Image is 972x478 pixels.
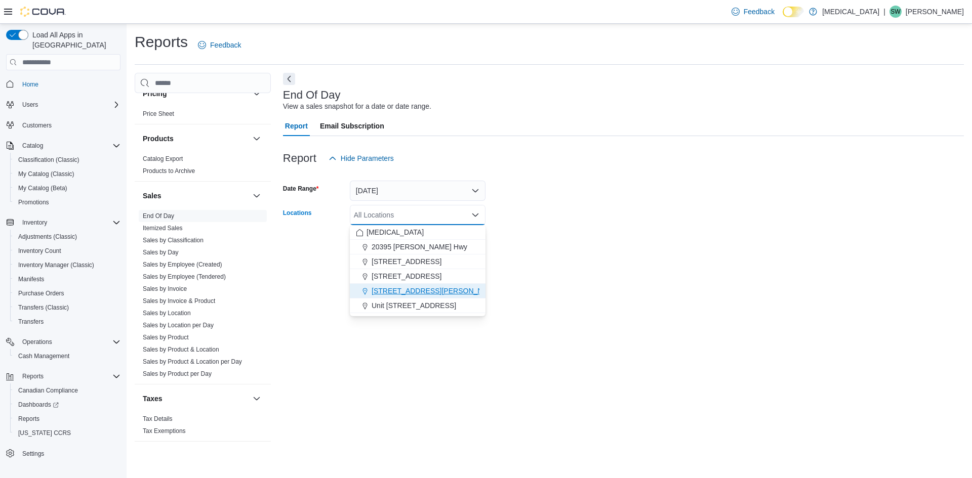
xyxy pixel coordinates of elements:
button: Next [283,73,295,85]
span: Customers [18,119,120,132]
a: Tax Details [143,415,173,422]
button: Pricing [251,88,263,100]
span: Price Sheet [143,110,174,118]
button: Inventory Count [10,244,125,258]
a: Sales by Invoice & Product [143,297,215,305]
div: Products [135,153,271,181]
span: Sales by Invoice [143,285,187,293]
button: My Catalog (Classic) [10,167,125,181]
button: Promotions [10,195,125,209]
h3: End Of Day [283,89,341,101]
span: Load All Apps in [GEOGRAPHIC_DATA] [28,30,120,50]
button: Users [18,99,42,111]
a: Sales by Product & Location [143,346,219,353]
span: Canadian Compliance [18,386,78,395]
span: Adjustments (Classic) [14,231,120,243]
span: Settings [22,450,44,458]
button: Operations [18,336,56,348]
span: Transfers (Classic) [14,301,120,314]
span: Sales by Product [143,333,189,341]
img: Cova [20,7,66,17]
span: Inventory [22,219,47,227]
span: Sales by Employee (Created) [143,260,222,269]
span: Home [22,80,38,89]
span: Canadian Compliance [14,384,120,397]
button: Sales [251,190,263,202]
a: Transfers (Classic) [14,301,73,314]
a: Cash Management [14,350,73,362]
button: Transfers (Classic) [10,300,125,315]
a: Sales by Day [143,249,179,256]
a: Manifests [14,273,48,285]
span: Sales by Classification [143,236,204,244]
a: Products to Archive [143,167,195,175]
span: Operations [22,338,52,346]
span: Unit [STREET_ADDRESS] [372,300,456,311]
button: Taxes [251,393,263,405]
a: Tax Exemptions [143,427,186,434]
a: Home [18,78,43,91]
button: [DATE] [350,181,485,201]
span: Products to Archive [143,167,195,175]
span: Sales by Employee (Tendered) [143,273,226,281]
a: Purchase Orders [14,287,68,299]
span: Reports [18,370,120,382]
button: Reports [18,370,48,382]
span: Hide Parameters [341,153,394,163]
a: Sales by Product & Location per Day [143,358,242,365]
span: Reports [14,413,120,425]
a: Sales by Product per Day [143,370,212,377]
div: Sales [135,210,271,384]
span: Sales by Invoice & Product [143,297,215,305]
a: Canadian Compliance [14,384,82,397]
a: Customers [18,119,56,132]
span: My Catalog (Beta) [18,184,67,192]
span: Promotions [18,198,49,206]
span: Sales by Location [143,309,191,317]
p: [MEDICAL_DATA] [822,6,879,18]
button: [STREET_ADDRESS] [350,254,485,269]
span: Itemized Sales [143,224,183,232]
h3: Report [283,152,316,164]
h3: Sales [143,191,161,201]
a: Classification (Classic) [14,154,84,166]
button: [US_STATE] CCRS [10,426,125,440]
button: Transfers [10,315,125,329]
span: Transfers (Classic) [18,303,69,312]
span: Sales by Location per Day [143,321,214,329]
p: [PERSON_NAME] [906,6,964,18]
span: Users [22,101,38,109]
a: Sales by Location per Day [143,322,214,329]
a: Price Sheet [143,110,174,117]
a: Transfers [14,316,48,328]
a: Adjustments (Classic) [14,231,81,243]
button: 20395 [PERSON_NAME] Hwy [350,240,485,254]
a: Settings [18,448,48,460]
button: Users [2,98,125,112]
button: Reports [2,369,125,383]
span: Email Subscription [320,116,384,136]
button: Unit [STREET_ADDRESS] [350,298,485,313]
h3: Pricing [143,89,167,99]
button: Operations [2,335,125,349]
span: Classification (Classic) [18,156,79,164]
span: Inventory [18,216,120,229]
button: Purchase Orders [10,286,125,300]
button: Sales [143,191,249,201]
button: Catalog [18,140,47,152]
a: Itemized Sales [143,225,183,232]
span: Purchase Orders [14,287,120,299]
button: Manifests [10,272,125,286]
span: Catalog Export [143,155,183,163]
button: Inventory [2,215,125,230]
span: Inventory Count [18,247,61,255]
a: Inventory Manager (Classic) [14,259,98,271]
label: Locations [283,209,312,217]
span: Tax Details [143,415,173,423]
a: Dashboards [10,398,125,412]
a: My Catalog (Classic) [14,168,78,180]
button: Products [143,134,249,144]
span: Sales by Day [143,248,179,256]
button: Pricing [143,89,249,99]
